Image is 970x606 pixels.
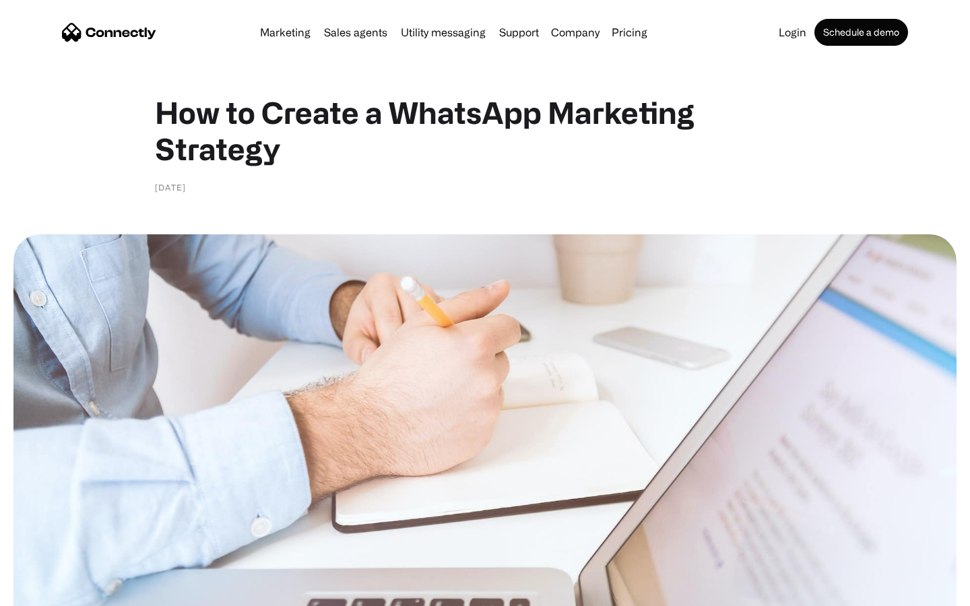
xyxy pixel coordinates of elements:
a: Login [773,27,812,38]
a: Marketing [255,27,316,38]
a: Schedule a demo [814,19,908,46]
div: Company [551,23,600,42]
a: Pricing [606,27,653,38]
div: [DATE] [155,180,186,194]
ul: Language list [27,582,81,601]
a: Utility messaging [395,27,491,38]
aside: Language selected: English [13,582,81,601]
a: Support [494,27,544,38]
a: Sales agents [319,27,393,38]
h1: How to Create a WhatsApp Marketing Strategy [155,94,815,167]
